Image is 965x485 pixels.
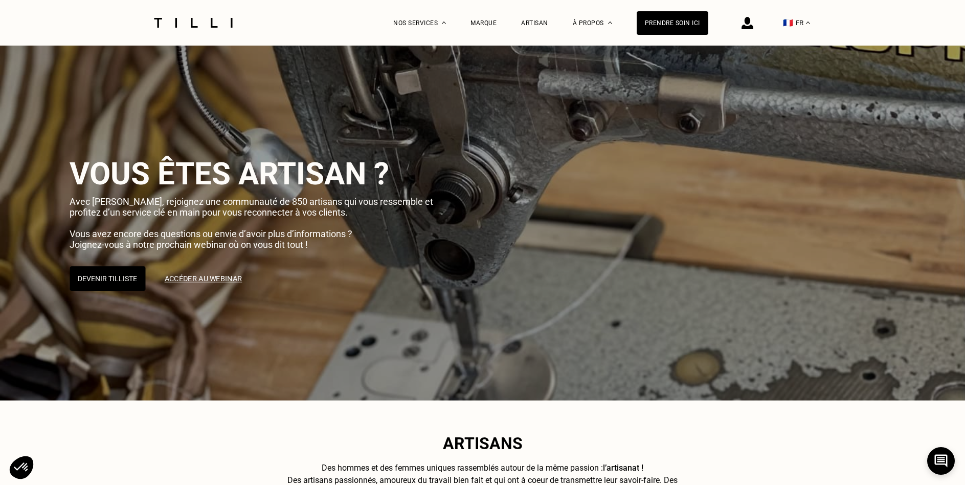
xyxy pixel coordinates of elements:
[603,463,643,473] span: l’artisanat !
[70,266,145,291] button: Devenir Tilliste
[443,434,523,453] span: Artisans
[783,18,793,28] span: 🇫🇷
[322,463,603,473] span: Des hommes et des femmes uniques rassemblés autour de la même passion :
[521,19,548,27] a: Artisan
[742,17,753,29] img: icône connexion
[806,22,810,24] img: menu déroulant
[70,156,389,192] span: Vous êtes artisan ?
[155,266,250,291] a: Accéder au webinar
[70,239,308,250] span: Joignez-vous à notre prochain webinar où on vous dit tout !
[637,11,708,35] a: Prendre soin ici
[470,19,497,27] a: Marque
[70,196,433,218] span: Avec [PERSON_NAME], rejoignez une communauté de 850 artisans qui vous ressemble et profitez d’un ...
[442,22,446,24] img: Menu déroulant
[608,22,612,24] img: Menu déroulant à propos
[150,18,236,28] img: Logo du service de couturière Tilli
[70,228,352,239] span: Vous avez encore des questions ou envie d’avoir plus d’informations ?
